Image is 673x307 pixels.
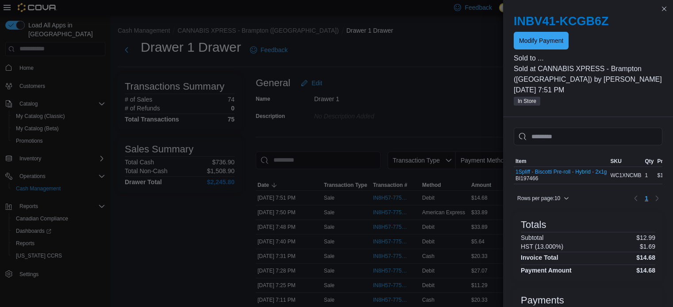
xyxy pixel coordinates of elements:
div: 1 [643,170,656,181]
button: Previous page [631,193,641,204]
h6: Subtotal [521,234,543,241]
button: 1Spliff - Biscotti Pre-roll - Hybrid - 2x1g [515,169,607,175]
span: Rows per page : 10 [517,195,560,202]
button: Page 1 of 1 [641,191,652,205]
h4: Payment Amount [521,267,572,274]
p: Sold to ... [514,53,662,64]
button: Qty [643,156,656,167]
button: Item [514,156,609,167]
span: Item [515,158,527,165]
h4: Invoice Total [521,254,558,261]
h4: $14.68 [636,267,655,274]
h4: $14.68 [636,254,655,261]
button: Rows per page:10 [514,193,573,204]
span: In Store [518,97,536,105]
span: Modify Payment [519,36,563,45]
span: In Store [514,97,540,106]
ul: Pagination for table: MemoryTable from EuiInMemoryTable [641,191,652,205]
p: [DATE] 7:51 PM [514,85,662,95]
h3: Payments [521,295,564,306]
p: Sold at CANNABIS XPRESS - Brampton ([GEOGRAPHIC_DATA]) by [PERSON_NAME] [514,64,662,85]
h6: HST (13.000%) [521,243,563,250]
button: Next page [652,193,662,204]
button: SKU [609,156,643,167]
nav: Pagination for table: MemoryTable from EuiInMemoryTable [631,191,662,205]
h3: Totals [521,220,546,230]
h2: INBV41-KCGB6Z [514,14,662,28]
div: BI197466 [515,169,607,182]
span: WC1XNCMB [611,172,642,179]
p: $1.69 [640,243,655,250]
button: Modify Payment [514,32,569,49]
span: SKU [611,158,622,165]
span: Price [658,158,670,165]
button: Close this dialog [659,4,669,14]
span: Qty [645,158,654,165]
p: $12.99 [636,234,655,241]
input: This is a search bar. As you type, the results lower in the page will automatically filter. [514,128,662,145]
span: 1 [645,194,648,203]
